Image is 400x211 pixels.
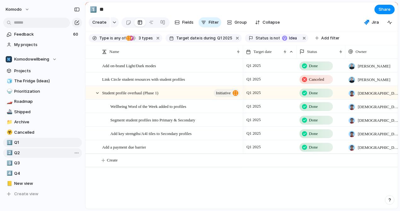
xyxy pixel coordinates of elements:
[309,131,318,137] span: Done
[3,128,82,137] a: ☣️Cancelled
[379,6,391,13] span: Share
[203,35,216,41] span: during
[358,90,399,97] span: [DEMOGRAPHIC_DATA][PERSON_NAME]
[309,103,318,110] span: Done
[263,19,280,26] span: Collapse
[217,35,232,41] span: Q1 2025
[110,35,113,41] span: is
[14,78,80,84] span: The Fridge (Ideas)
[245,130,262,137] span: Q1 2025
[113,35,125,41] span: any of
[3,4,33,15] button: Komodo
[245,75,262,83] span: Q1 2025
[7,119,11,126] div: 📁
[14,139,80,146] span: Q1
[273,35,280,41] span: not
[102,89,158,96] span: Student profile overhaul (Phase 1)
[3,66,82,76] a: Projects
[182,19,194,26] span: Fields
[216,89,231,97] span: initiative
[3,30,82,39] a: Feedback60
[88,4,98,15] button: 1️⃣
[358,104,399,110] span: [DEMOGRAPHIC_DATA][PERSON_NAME]
[214,89,240,97] button: initiative
[7,88,11,95] div: 🍚
[199,35,217,42] button: isduring
[89,17,110,27] button: Create
[311,34,343,43] button: Add filter
[110,103,186,110] span: Wellbeing Word of the Week added to profiles
[309,90,318,96] span: Done
[270,35,273,41] span: is
[358,144,399,151] span: [DEMOGRAPHIC_DATA][PERSON_NAME]
[3,55,82,64] button: Komodowellbeing
[3,138,82,147] a: 1️⃣Q1
[245,103,262,110] span: Q1 2025
[6,78,12,84] button: 🧊
[309,144,318,150] span: Done
[245,116,262,124] span: Q1 2025
[7,129,11,136] div: ☣️
[137,35,153,41] span: types
[3,107,82,117] a: 🚢Shipped
[252,17,282,27] button: Collapse
[3,117,82,127] a: 📁Archive
[309,117,318,123] span: Done
[90,5,97,14] div: 1️⃣
[172,17,196,27] button: Fields
[109,35,127,42] button: isany of
[14,88,80,95] span: Prioritization
[235,19,247,26] span: Group
[200,35,203,41] span: is
[374,5,395,14] button: Share
[7,78,11,85] div: 🧊
[99,35,109,41] span: Type
[356,49,367,55] span: Owner
[6,139,12,146] button: 1️⃣
[7,139,11,146] div: 1️⃣
[14,129,80,136] span: Cancelled
[7,108,11,115] div: 🚢
[269,35,281,42] button: isnot
[321,35,339,41] span: Add filter
[3,87,82,96] div: 🍚Prioritization
[110,116,195,123] span: Segment student profiles into Primary & Secondary
[6,119,12,125] button: 📁
[14,119,80,125] span: Archive
[176,35,199,41] span: Target date
[280,35,300,42] button: Idea
[245,62,262,69] span: Q1 2025
[7,160,11,167] div: 3️⃣
[7,149,11,156] div: 2️⃣
[372,19,379,26] span: Jira
[362,18,381,27] button: Jira
[245,89,262,97] span: Q1 2025
[102,143,146,150] span: Add a payment due barrier
[92,19,107,26] span: Create
[14,98,80,105] span: Roadmap
[3,76,82,86] div: 🧊The Fridge (Ideas)
[126,35,154,42] button: 3 types
[256,35,269,41] span: Status
[6,88,12,95] button: 🍚
[14,109,80,115] span: Shipped
[14,31,71,38] span: Feedback
[3,148,82,158] a: 2️⃣Q2
[102,62,156,69] span: Add on-brand Light/Dark modes
[358,77,390,83] span: [PERSON_NAME]
[216,35,234,42] button: Q1 2025
[6,6,22,13] span: Komodo
[307,49,317,55] span: Status
[3,97,82,106] a: 🏎️Roadmap
[14,150,80,156] span: Q2
[6,150,12,156] button: 2️⃣
[309,76,324,83] span: Canceled
[289,35,298,41] span: Idea
[6,98,12,105] button: 🏎️
[245,143,262,151] span: Q1 2025
[199,17,221,27] button: Filter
